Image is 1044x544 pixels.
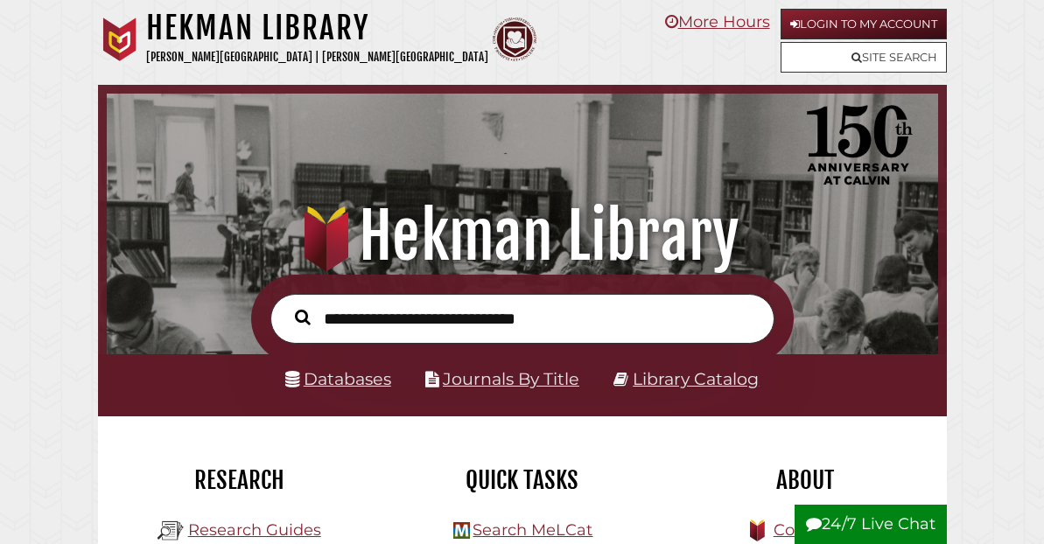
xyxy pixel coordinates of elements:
a: Research Guides [188,520,321,540]
h1: Hekman Library [122,198,921,275]
img: Calvin University [98,17,142,61]
img: Hekman Library Logo [158,518,184,544]
h1: Hekman Library [146,9,488,47]
h2: Quick Tasks [394,465,650,495]
a: Site Search [781,42,947,73]
a: Library Catalog [633,369,759,389]
a: Search MeLCat [473,520,592,540]
img: Hekman Library Logo [453,522,470,539]
a: Login to My Account [781,9,947,39]
a: More Hours [665,12,770,31]
img: Calvin Theological Seminary [493,17,536,61]
button: Search [286,305,319,329]
a: Databases [285,369,391,389]
h2: Research [111,465,368,495]
p: [PERSON_NAME][GEOGRAPHIC_DATA] | [PERSON_NAME][GEOGRAPHIC_DATA] [146,47,488,67]
h2: About [676,465,933,495]
i: Search [295,309,311,325]
a: Contact Us [774,520,860,540]
a: Journals By Title [443,369,579,389]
